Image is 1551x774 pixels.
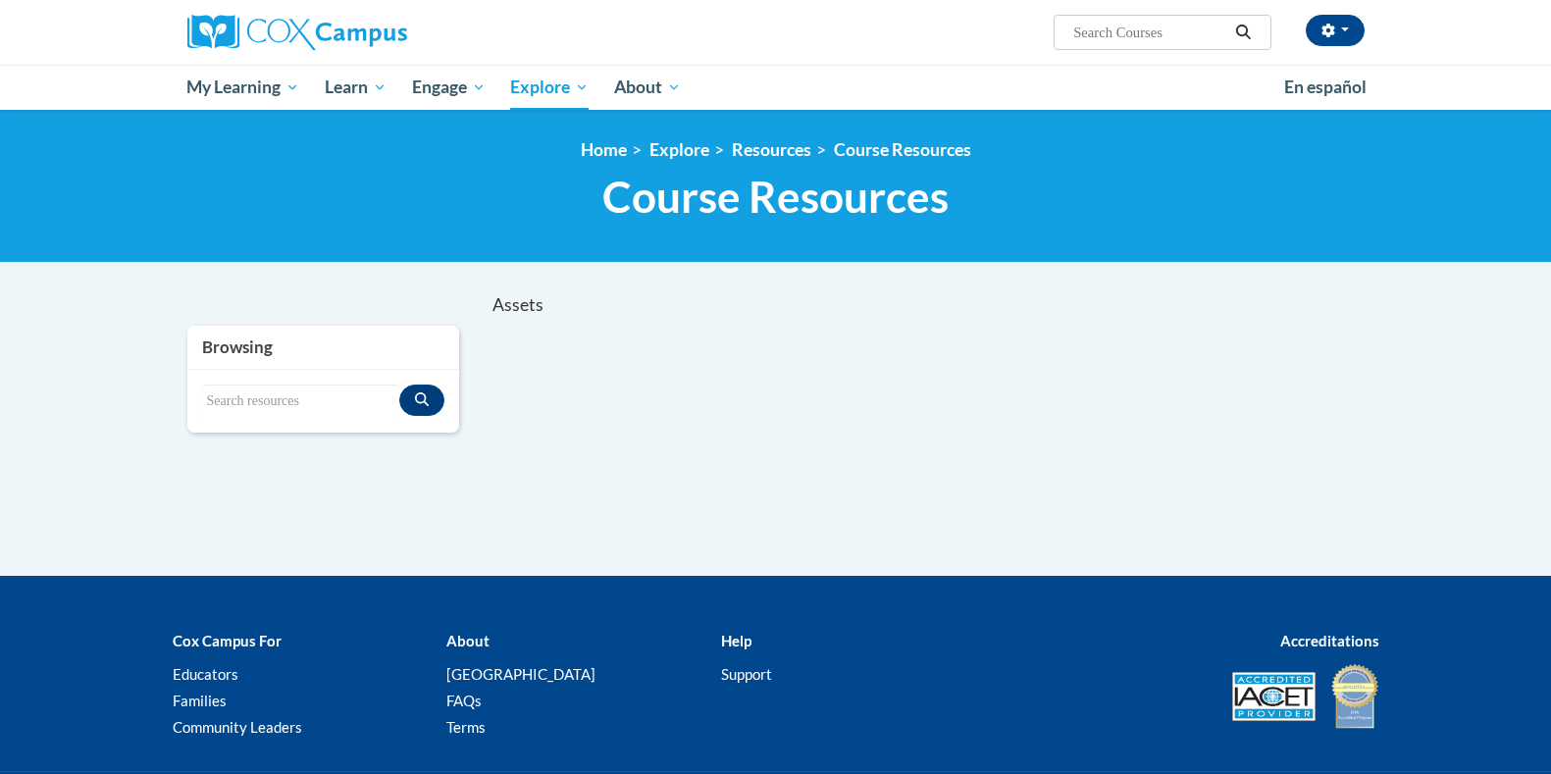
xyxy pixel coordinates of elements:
a: Cox Campus [187,15,560,50]
a: My Learning [175,65,313,110]
b: Help [721,632,751,649]
span: Assets [492,294,543,315]
a: Community Leaders [173,718,302,736]
a: En español [1271,67,1379,108]
a: Course Resources [834,139,971,160]
button: Search [1228,21,1258,44]
a: Engage [399,65,498,110]
a: About [601,65,694,110]
span: En español [1284,77,1367,97]
input: Search Courses [1071,21,1228,44]
span: Learn [325,76,387,99]
span: Explore [510,76,589,99]
a: Home [581,139,627,160]
span: About [614,76,681,99]
a: Resources [732,139,811,160]
button: Search resources [399,385,444,416]
span: Engage [412,76,486,99]
span: Course Resources [602,171,949,223]
a: Support [721,665,772,683]
a: Learn [312,65,399,110]
span: My Learning [186,76,299,99]
a: [GEOGRAPHIC_DATA] [446,665,595,683]
div: Main menu [158,65,1394,110]
img: IDA® Accredited [1330,662,1379,731]
a: Families [173,692,227,709]
button: Account Settings [1306,15,1365,46]
h3: Browsing [202,335,445,359]
a: Explore [649,139,709,160]
a: Educators [173,665,238,683]
b: Accreditations [1280,632,1379,649]
img: Cox Campus [187,15,407,50]
a: FAQs [446,692,482,709]
a: Terms [446,718,486,736]
b: About [446,632,490,649]
img: Accredited IACET® Provider [1232,672,1316,721]
b: Cox Campus For [173,632,282,649]
a: Explore [497,65,601,110]
input: Search resources [202,385,400,418]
